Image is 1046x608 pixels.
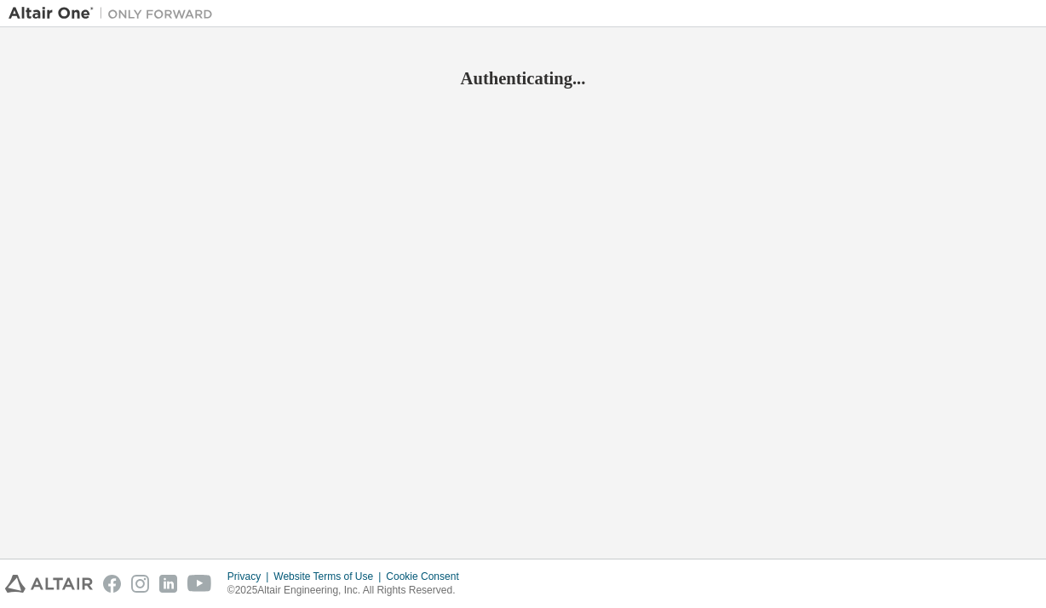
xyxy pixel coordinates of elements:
[103,575,121,593] img: facebook.svg
[273,570,386,583] div: Website Terms of Use
[386,570,468,583] div: Cookie Consent
[227,583,469,598] p: © 2025 Altair Engineering, Inc. All Rights Reserved.
[187,575,212,593] img: youtube.svg
[159,575,177,593] img: linkedin.svg
[227,570,273,583] div: Privacy
[9,67,1037,89] h2: Authenticating...
[131,575,149,593] img: instagram.svg
[9,5,221,22] img: Altair One
[5,575,93,593] img: altair_logo.svg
